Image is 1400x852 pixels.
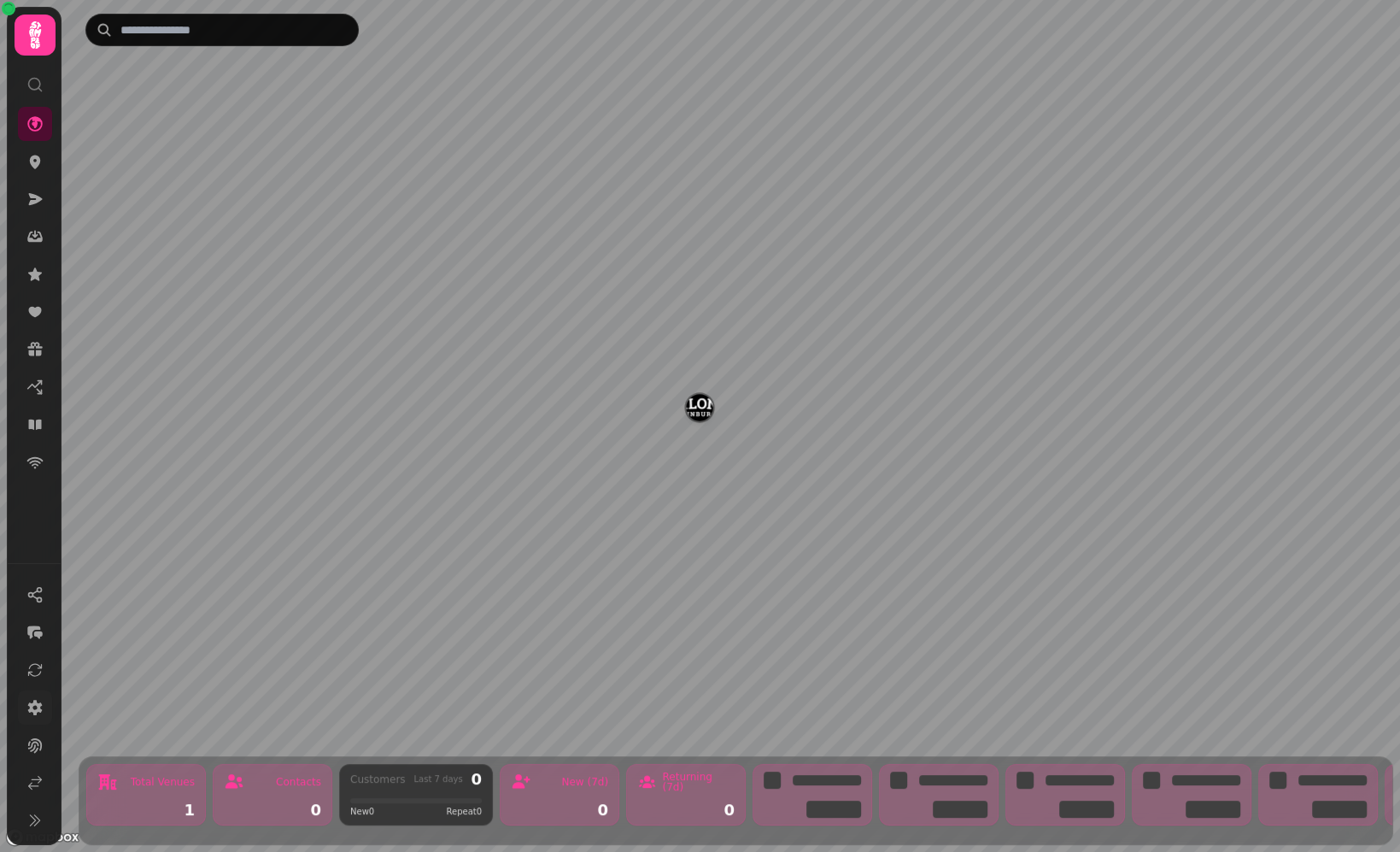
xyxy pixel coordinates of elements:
span: New 0 [350,805,374,818]
div: Customers [350,774,406,784]
div: Total Venues [131,777,195,787]
button: Malones Irish Bar [686,394,713,421]
div: Last 7 days [413,775,462,784]
div: 0 [224,802,321,818]
div: 1 [97,802,195,818]
span: Repeat 0 [446,805,482,818]
div: 0 [471,772,482,787]
div: Map marker [686,394,713,426]
div: Returning (7d) [662,772,735,792]
div: 0 [637,802,735,818]
div: New (7d) [561,777,608,787]
div: Contacts [276,777,321,787]
a: Mapbox logo [5,827,80,847]
div: 0 [511,802,608,818]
